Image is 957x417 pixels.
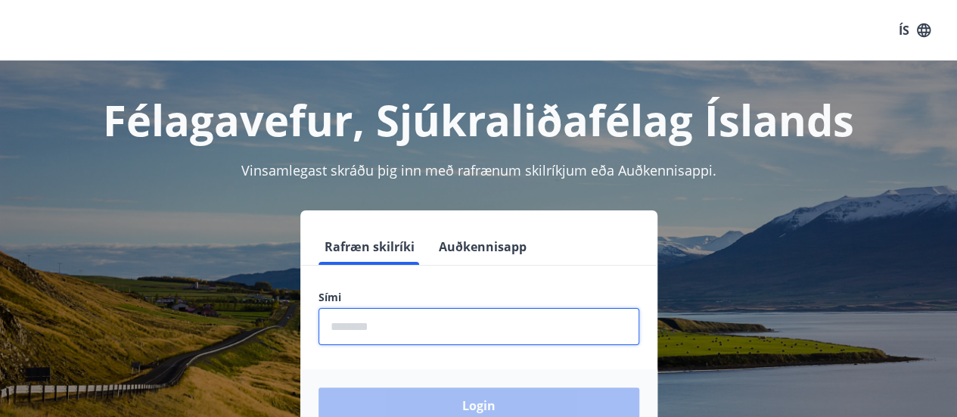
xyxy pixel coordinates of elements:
[890,17,939,44] button: ÍS
[241,161,716,179] span: Vinsamlegast skráðu þig inn með rafrænum skilríkjum eða Auðkennisappi.
[318,229,421,265] button: Rafræn skilríki
[433,229,533,265] button: Auðkennisapp
[18,91,939,148] h1: Félagavefur, Sjúkraliðafélag Íslands
[318,290,639,305] label: Sími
